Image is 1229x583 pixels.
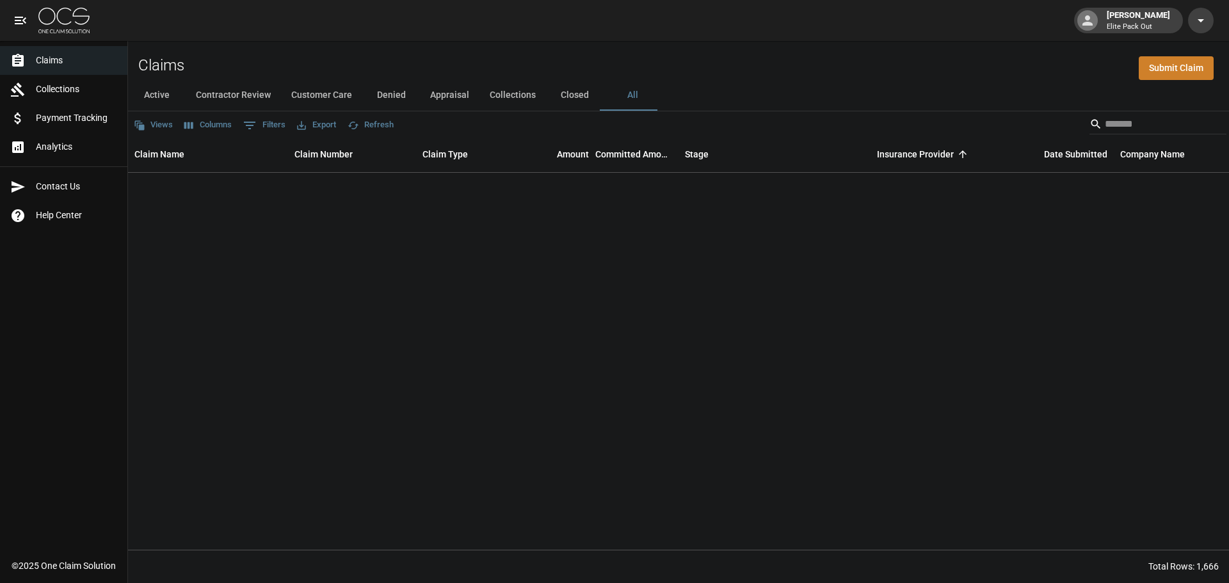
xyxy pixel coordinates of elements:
[240,115,289,136] button: Show filters
[479,80,546,111] button: Collections
[420,80,479,111] button: Appraisal
[1089,114,1226,137] div: Search
[281,80,362,111] button: Customer Care
[128,80,1229,111] div: dynamic tabs
[288,136,416,172] div: Claim Number
[36,54,117,67] span: Claims
[294,115,339,135] button: Export
[128,80,186,111] button: Active
[36,111,117,125] span: Payment Tracking
[604,80,661,111] button: All
[685,136,709,172] div: Stage
[595,136,679,172] div: Committed Amount
[128,136,288,172] div: Claim Name
[134,136,184,172] div: Claim Name
[344,115,397,135] button: Refresh
[999,136,1114,172] div: Date Submitted
[362,80,420,111] button: Denied
[422,136,468,172] div: Claim Type
[186,80,281,111] button: Contractor Review
[8,8,33,33] button: open drawer
[595,136,672,172] div: Committed Amount
[557,136,589,172] div: Amount
[36,83,117,96] span: Collections
[131,115,176,135] button: Views
[546,80,604,111] button: Closed
[1107,22,1170,33] p: Elite Pack Out
[416,136,512,172] div: Claim Type
[38,8,90,33] img: ocs-logo-white-transparent.png
[12,559,116,572] div: © 2025 One Claim Solution
[1102,9,1175,32] div: [PERSON_NAME]
[1148,560,1219,573] div: Total Rows: 1,666
[1044,136,1107,172] div: Date Submitted
[36,140,117,154] span: Analytics
[512,136,595,172] div: Amount
[679,136,871,172] div: Stage
[138,56,184,75] h2: Claims
[954,145,972,163] button: Sort
[1120,136,1185,172] div: Company Name
[877,136,954,172] div: Insurance Provider
[1139,56,1214,80] a: Submit Claim
[36,180,117,193] span: Contact Us
[294,136,353,172] div: Claim Number
[36,209,117,222] span: Help Center
[181,115,235,135] button: Select columns
[871,136,999,172] div: Insurance Provider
